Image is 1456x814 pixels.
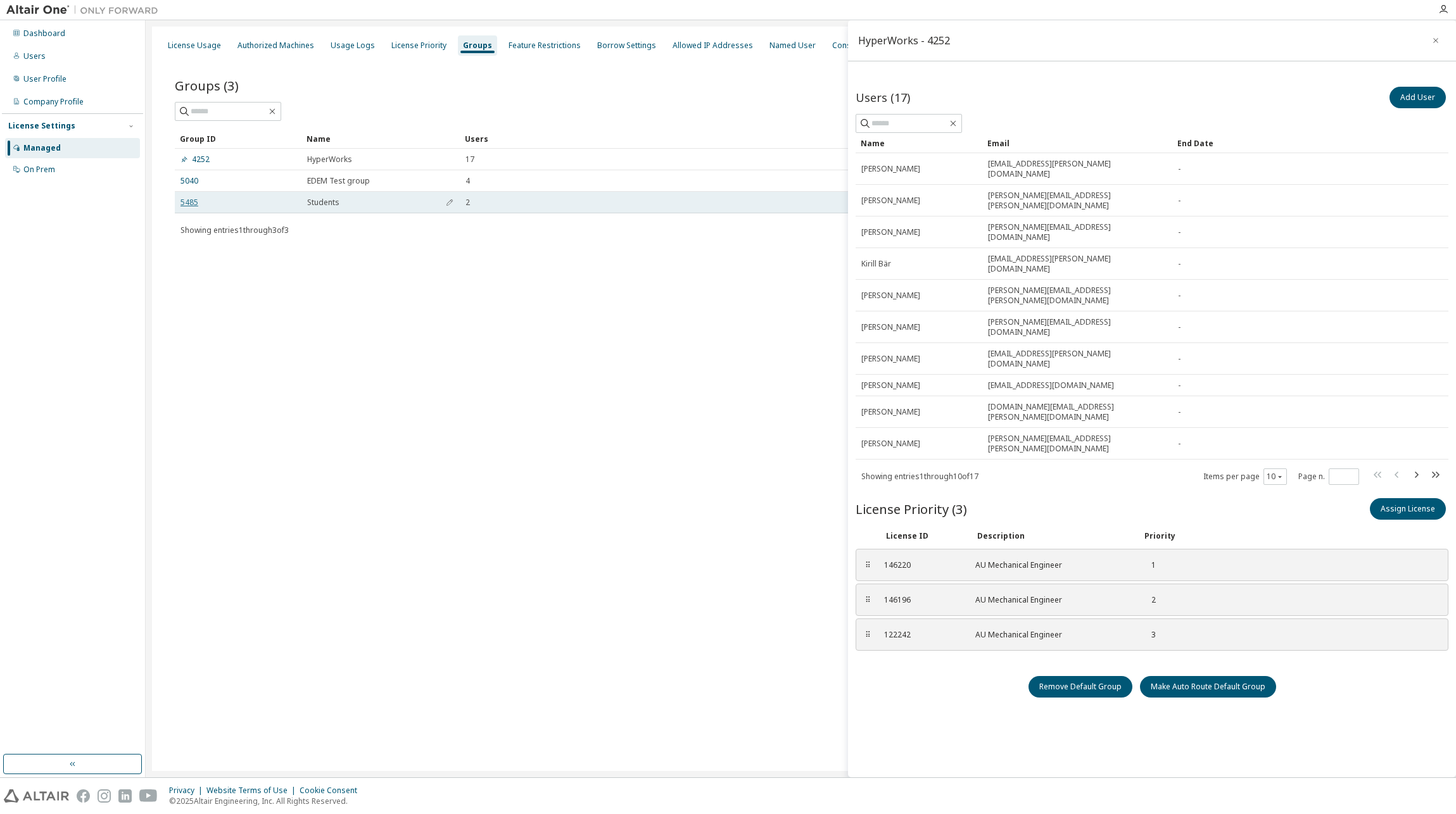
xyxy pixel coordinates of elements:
div: 122242 [884,630,960,640]
span: Groups (3) [175,77,239,94]
img: facebook.svg [77,789,90,803]
span: EDEM Test group [307,176,370,186]
div: 146196 [884,595,960,605]
div: Dashboard [23,28,65,39]
div: Description [977,531,1129,541]
div: Allowed IP Addresses [673,41,753,51]
a: 5040 [180,176,198,186]
div: License Usage [168,41,221,51]
div: Name [307,128,455,149]
button: 10 [1267,472,1284,482]
span: [PERSON_NAME][EMAIL_ADDRESS][DOMAIN_NAME] [988,222,1167,242]
button: Make Auto Route Default Group [1140,676,1276,698]
div: User Profile [23,74,66,84]
div: 3 [1143,630,1156,640]
span: - [1178,227,1181,237]
p: © 2025 Altair Engineering, Inc. All Rights Reserved. [169,796,365,806]
div: 146220 [884,560,960,570]
div: Group ID [180,128,296,149]
div: Email [987,133,1167,153]
span: - [1178,380,1181,391]
div: End Date [1177,133,1413,153]
span: - [1178,259,1181,269]
span: 4 [465,176,470,186]
div: Feature Restrictions [509,41,581,51]
div: ⠿ [864,595,871,605]
span: Users (17) [856,90,910,105]
span: [PERSON_NAME][EMAIL_ADDRESS][PERSON_NAME][DOMAIN_NAME] [988,191,1167,211]
span: [PERSON_NAME] [861,322,920,332]
div: Priority [1144,531,1175,541]
div: License ID [886,531,962,541]
div: Managed [23,143,61,153]
span: Students [307,197,339,208]
span: [PERSON_NAME][EMAIL_ADDRESS][DOMAIN_NAME] [988,317,1167,337]
div: Company Profile [23,97,84,107]
div: ⠿ [864,630,871,640]
span: License Priority (3) [856,500,967,518]
button: Assign License [1370,498,1446,520]
img: linkedin.svg [118,789,132,803]
div: Consumables [832,41,883,51]
span: [PERSON_NAME] [861,196,920,206]
div: Privacy [169,786,206,796]
div: ⠿ [864,560,871,570]
span: [PERSON_NAME] [861,407,920,417]
span: Showing entries 1 through 10 of 17 [861,471,978,482]
span: [EMAIL_ADDRESS][PERSON_NAME][DOMAIN_NAME] [988,349,1167,369]
div: On Prem [23,165,55,175]
span: - [1178,164,1181,174]
img: altair_logo.svg [4,789,69,803]
div: License Priority [391,41,446,51]
span: - [1178,354,1181,364]
a: 4252 [180,154,210,165]
button: Remove Default Group [1029,676,1132,698]
div: Users [465,128,1391,149]
span: - [1178,322,1181,332]
span: - [1178,439,1181,449]
div: 2 [1143,595,1156,605]
span: [DOMAIN_NAME][EMAIL_ADDRESS][PERSON_NAME][DOMAIN_NAME] [988,402,1167,422]
span: - [1178,196,1181,206]
span: HyperWorks [307,154,352,165]
span: Page n. [1298,468,1359,485]
span: [EMAIL_ADDRESS][PERSON_NAME][DOMAIN_NAME] [988,159,1167,179]
div: AU Mechanical Engineer [975,595,1127,605]
span: [PERSON_NAME] [861,291,920,301]
div: Website Terms of Use [206,786,300,796]
div: HyperWorks - 4252 [858,35,950,46]
span: [PERSON_NAME] [861,164,920,174]
span: [PERSON_NAME] [861,380,920,391]
img: Altair One [6,4,165,16]
span: [PERSON_NAME] [861,354,920,364]
span: Items per page [1203,468,1287,485]
div: Borrow Settings [597,41,656,51]
span: [PERSON_NAME][EMAIL_ADDRESS][PERSON_NAME][DOMAIN_NAME] [988,285,1167,306]
div: AU Mechanical Engineer [975,560,1127,570]
img: youtube.svg [139,789,158,803]
span: [PERSON_NAME] [861,227,920,237]
div: 1 [1143,560,1156,570]
div: Name [861,133,977,153]
span: 17 [465,154,474,165]
span: - [1178,407,1181,417]
span: Kirill Bär [861,259,891,269]
div: Users [23,51,46,61]
div: Authorized Machines [237,41,314,51]
span: 2 [465,197,470,208]
span: [PERSON_NAME] [861,439,920,449]
div: Cookie Consent [300,786,365,796]
div: Usage Logs [331,41,375,51]
span: [PERSON_NAME][EMAIL_ADDRESS][PERSON_NAME][DOMAIN_NAME] [988,434,1167,454]
span: [EMAIL_ADDRESS][DOMAIN_NAME] [988,380,1114,391]
span: Showing entries 1 through 3 of 3 [180,225,289,235]
div: Named User [769,41,816,51]
button: Add User [1390,87,1446,108]
img: instagram.svg [98,789,111,803]
div: AU Mechanical Engineer [975,630,1127,640]
a: 5485 [180,197,198,208]
div: Groups [463,41,492,51]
